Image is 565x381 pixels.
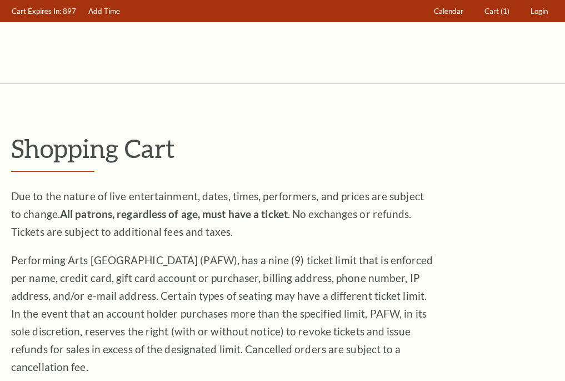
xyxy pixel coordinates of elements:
[501,7,509,16] span: (1)
[60,207,288,220] strong: All patrons, regardless of age, must have a ticket
[12,7,61,16] span: Cart Expires In:
[11,251,433,376] p: Performing Arts [GEOGRAPHIC_DATA] (PAFW), has a nine (9) ticket limit that is enforced per name, ...
[434,7,463,16] span: Calendar
[526,1,553,22] a: Login
[484,7,499,16] span: Cart
[479,1,515,22] a: Cart (1)
[11,190,424,238] span: Due to the nature of live entertainment, dates, times, performers, and prices are subject to chan...
[429,1,469,22] a: Calendar
[11,134,554,162] p: Shopping Cart
[531,7,548,16] span: Login
[83,1,126,22] a: Add Time
[63,7,76,16] span: 897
